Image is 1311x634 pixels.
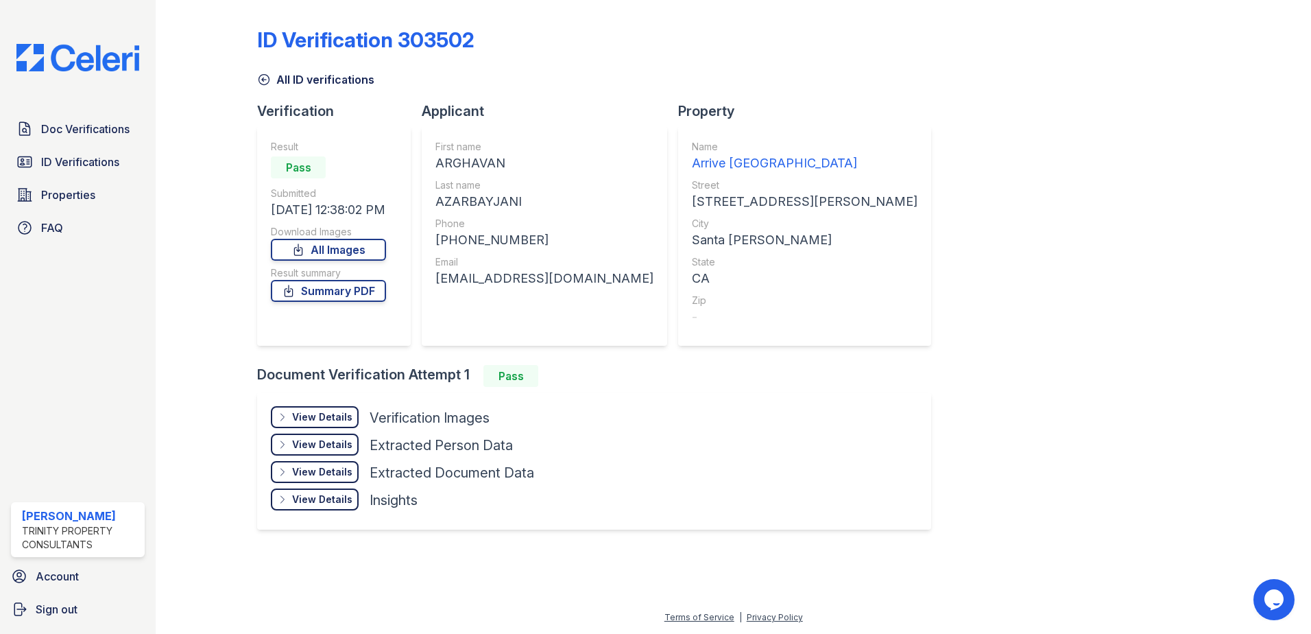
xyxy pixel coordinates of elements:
div: ARGHAVAN [435,154,653,173]
a: Sign out [5,596,150,623]
a: Properties [11,181,145,209]
div: View Details [292,410,352,424]
div: CA [692,269,917,288]
a: Summary PDF [271,280,386,302]
a: Terms of Service [664,612,734,622]
div: AZARBAYJANI [435,192,653,211]
div: Name [692,140,917,154]
a: Account [5,563,150,590]
div: State [692,255,917,269]
div: Result [271,140,386,154]
div: Property [678,102,942,121]
div: ID Verification 303502 [257,27,474,52]
div: City [692,217,917,231]
div: Pass [271,156,326,178]
div: Document Verification Attempt 1 [257,365,942,387]
div: - [692,307,917,327]
div: First name [435,140,653,154]
a: FAQ [11,214,145,242]
div: Santa [PERSON_NAME] [692,231,917,250]
iframe: chat widget [1253,579,1297,620]
div: Arrive [GEOGRAPHIC_DATA] [692,154,917,173]
span: Doc Verifications [41,121,130,137]
div: Verification [257,102,422,121]
a: All Images [271,239,386,261]
div: Trinity Property Consultants [22,524,139,552]
div: Submitted [271,187,386,200]
div: [EMAIL_ADDRESS][DOMAIN_NAME] [435,269,653,288]
a: Name Arrive [GEOGRAPHIC_DATA] [692,140,917,173]
div: Download Images [271,225,386,239]
div: [PERSON_NAME] [22,508,139,524]
div: | [739,612,742,622]
img: CE_Logo_Blue-a8612792a0a2168367f1c8372b55b34899dd931a85d93a1a3d3e32e68fde9ad4.png [5,44,150,71]
div: Last name [435,178,653,192]
div: Verification Images [370,408,490,427]
span: Properties [41,187,95,203]
div: Zip [692,294,917,307]
div: [PHONE_NUMBER] [435,231,653,250]
div: View Details [292,438,352,451]
a: Doc Verifications [11,115,145,143]
div: [DATE] 12:38:02 PM [271,200,386,220]
div: Applicant [422,102,678,121]
div: Pass [483,365,538,387]
div: Phone [435,217,653,231]
div: Extracted Person Data [370,436,513,455]
div: [STREET_ADDRESS][PERSON_NAME] [692,192,917,211]
span: Sign out [36,601,77,618]
a: All ID verifications [257,71,374,88]
div: Extracted Document Data [370,463,534,482]
a: ID Verifications [11,148,145,176]
div: View Details [292,465,352,479]
span: ID Verifications [41,154,119,170]
div: Result summary [271,266,386,280]
div: Insights [370,491,418,510]
a: Privacy Policy [747,612,803,622]
span: Account [36,568,79,585]
div: Street [692,178,917,192]
div: View Details [292,493,352,506]
div: Email [435,255,653,269]
span: FAQ [41,220,63,236]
